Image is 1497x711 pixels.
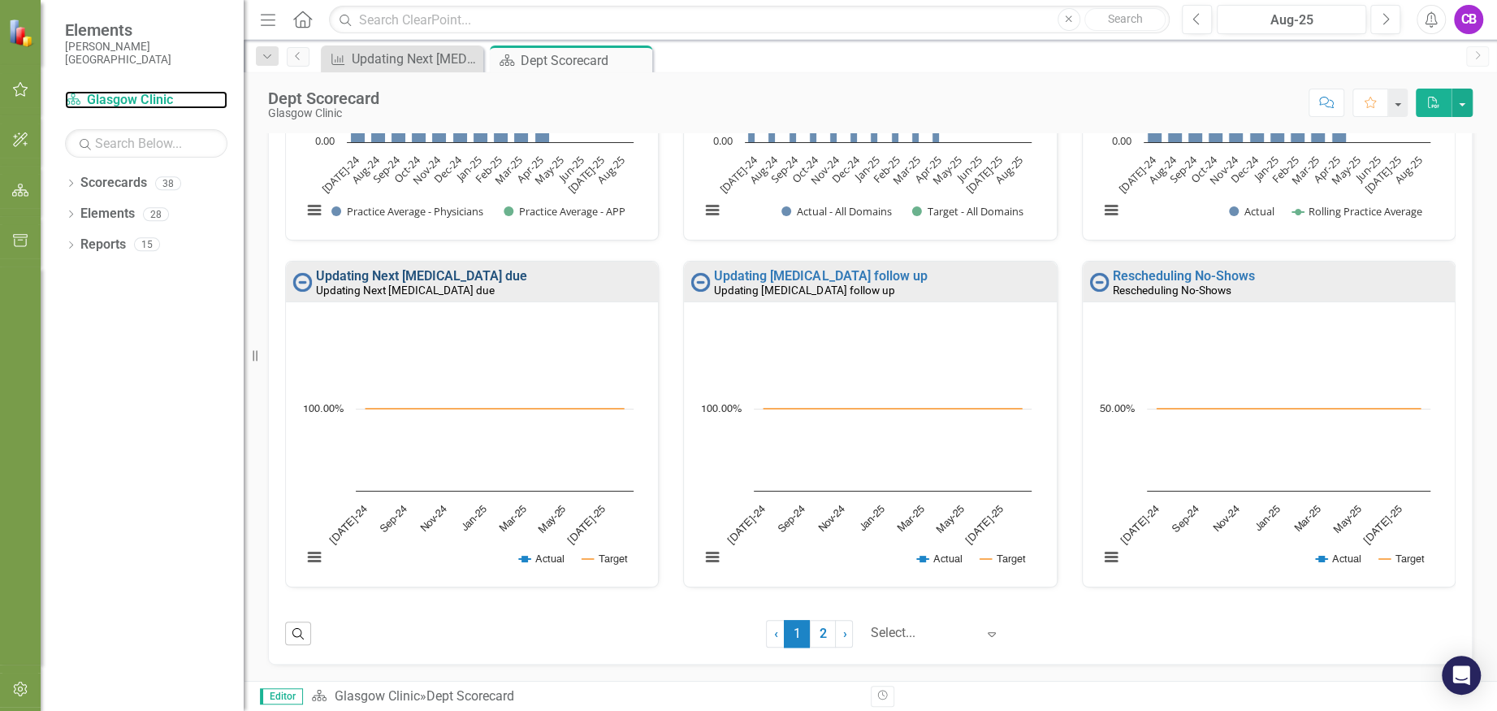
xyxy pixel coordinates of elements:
[789,152,822,185] text: Oct-24
[352,49,479,69] div: Updating Next [MEDICAL_DATA] due
[829,152,863,186] text: Dec-24
[318,152,362,196] text: [DATE]-24
[1227,152,1261,186] text: Dec-24
[701,404,742,414] text: 100.00%
[858,504,887,533] text: Jan-25
[426,688,513,704] div: Dept Scorecard
[746,152,781,186] text: Aug-24
[348,152,383,186] text: Aug-24
[325,49,479,69] a: Updating Next [MEDICAL_DATA] due
[810,620,836,648] a: 2
[491,153,526,187] text: Mar-25
[1170,504,1201,535] text: Sep-24
[935,504,967,535] text: May-25
[1316,553,1361,565] button: Show Actual
[1153,405,1423,412] g: Target, line 2 of 2 with 14 data points.
[1187,152,1220,185] text: Oct-24
[1442,656,1481,695] div: Open Intercom Messenger
[1310,153,1343,185] text: Apr-25
[519,204,625,219] text: Practice Average - APP
[1229,205,1274,219] button: Show Actual
[1100,404,1135,414] text: 50.00%
[409,152,444,187] text: Nov-24
[692,319,1048,583] div: Chart. Highcharts interactive chart.
[566,504,608,546] text: [DATE]-25
[1100,545,1123,568] button: View chart menu, Chart
[430,152,465,186] text: Dec-24
[850,153,883,185] text: Jan-25
[311,687,858,706] div: »
[781,205,893,219] button: Show Actual - All Domains
[292,272,312,292] img: No Information
[1244,204,1274,219] text: Actual
[713,133,733,148] text: 0.00
[294,319,642,583] svg: Interactive chart
[452,153,485,185] text: Jan-25
[993,153,1027,187] text: Aug-25
[303,545,326,568] button: View chart menu, Chart
[1328,153,1363,188] text: May-25
[911,153,944,185] text: Apr-25
[1222,11,1361,30] div: Aug-25
[331,205,486,219] button: Show Practice Average - Physicians
[268,107,379,119] div: Glasgow Clinic
[807,152,842,187] text: Nov-24
[717,152,761,196] text: [DATE]-24
[700,198,723,221] button: View chart menu, Chart
[912,205,1025,219] button: Show Target - All Domains
[65,40,227,67] small: [PERSON_NAME][GEOGRAPHIC_DATA]
[8,19,37,47] img: ClearPoint Strategy
[268,89,379,107] div: Dept Scorecard
[964,504,1006,546] text: [DATE]-25
[65,129,227,158] input: Search Below...
[870,153,903,186] text: Feb-25
[714,268,927,284] a: Updating [MEDICAL_DATA] follow up
[303,198,326,221] button: View chart menu, Chart
[347,204,483,219] text: Practice Average - Physicians
[683,261,1057,587] div: Double-Click to Edit
[797,204,892,219] text: Actual - All Domains
[315,133,335,148] text: 0.00
[917,553,963,565] button: Show Actual
[531,153,566,188] text: May-25
[379,504,409,535] text: Sep-24
[260,688,303,704] span: Editor
[316,284,495,297] small: Updating Next [MEDICAL_DATA] due
[1292,504,1322,534] text: Mar-25
[143,207,169,221] div: 28
[1166,152,1200,186] text: Sep-24
[329,6,1170,34] input: Search ClearPoint...
[1268,153,1301,186] text: Feb-25
[565,153,608,196] text: [DATE]-25
[761,405,1025,412] g: Target, line 2 of 2 with 14 data points.
[1100,198,1123,221] button: View chart menu, Chart
[418,504,448,534] text: Nov-24
[1249,153,1282,185] text: Jan-25
[1217,5,1366,34] button: Aug-25
[594,153,628,187] text: Aug-25
[519,553,565,565] button: Show Actual
[1089,272,1109,292] img: No Information
[842,626,846,641] span: ›
[1144,152,1179,186] text: Aug-24
[692,319,1040,583] svg: Interactive chart
[1454,5,1483,34] button: CB
[1287,153,1322,187] text: Mar-25
[1113,284,1231,297] small: Rescheduling No-Shows
[80,236,126,254] a: Reports
[963,153,1006,196] text: [DATE]-25
[1091,319,1447,583] div: Chart. Highcharts interactive chart.
[391,152,424,185] text: Oct-24
[1331,504,1363,535] text: May-25
[513,153,546,185] text: Apr-25
[316,268,527,284] a: Updating Next [MEDICAL_DATA] due
[1084,8,1166,31] button: Search
[80,174,147,193] a: Scorecards
[1082,261,1456,587] div: Double-Click to Edit
[777,504,807,535] text: Sep-24
[953,153,985,185] text: Jun-25
[582,553,628,565] button: Show Target
[1205,152,1240,187] text: Nov-24
[1113,268,1255,284] a: Rescheduling No-Shows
